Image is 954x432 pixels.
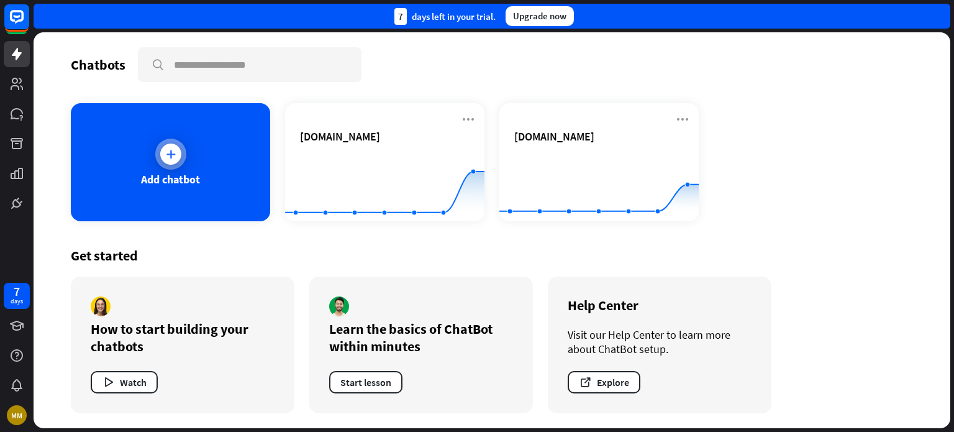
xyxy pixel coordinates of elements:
[568,371,640,393] button: Explore
[4,283,30,309] a: 7 days
[568,328,752,356] div: Visit our Help Center to learn more about ChatBot setup.
[71,56,125,73] div: Chatbots
[91,296,111,316] img: author
[329,320,513,355] div: Learn the basics of ChatBot within minutes
[394,8,496,25] div: days left in your trial.
[7,405,27,425] div: MM
[10,5,47,42] button: Open LiveChat chat widget
[71,247,913,264] div: Get started
[14,286,20,297] div: 7
[329,296,349,316] img: author
[329,371,402,393] button: Start lesson
[506,6,574,26] div: Upgrade now
[11,297,23,306] div: days
[568,296,752,314] div: Help Center
[91,320,275,355] div: How to start building your chatbots
[514,129,594,144] span: dyadlaw.com
[394,8,407,25] div: 7
[141,172,200,186] div: Add chatbot
[300,129,380,144] span: dyadlaw.com
[91,371,158,393] button: Watch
